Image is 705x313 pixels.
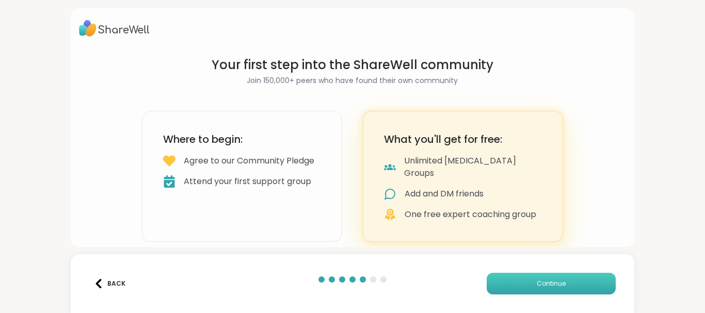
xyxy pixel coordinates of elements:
[537,279,566,288] span: Continue
[487,273,616,294] button: Continue
[184,175,311,188] div: Attend your first support group
[384,132,542,146] h3: What you'll get for free:
[184,155,314,167] div: Agree to our Community Pledge
[163,132,321,146] h3: Where to begin:
[405,208,536,221] div: One free expert coaching group
[142,57,563,73] h1: Your first step into the ShareWell community
[142,75,563,86] h2: Join 150,000+ peers who have found their own community
[79,17,150,40] img: ShareWell Logo
[404,155,542,179] div: Unlimited [MEDICAL_DATA] Groups
[89,273,131,294] button: Back
[405,188,484,200] div: Add and DM friends
[94,279,125,288] div: Back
